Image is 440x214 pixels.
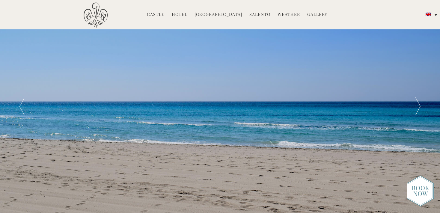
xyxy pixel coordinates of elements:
[249,11,270,18] a: Salento
[84,2,108,28] img: Castello di Ugento
[426,13,431,16] img: English
[407,175,434,207] img: new-booknow.png
[307,11,327,18] a: Gallery
[278,11,300,18] a: Weather
[195,11,242,18] a: [GEOGRAPHIC_DATA]
[172,11,187,18] a: Hotel
[147,11,165,18] a: Castle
